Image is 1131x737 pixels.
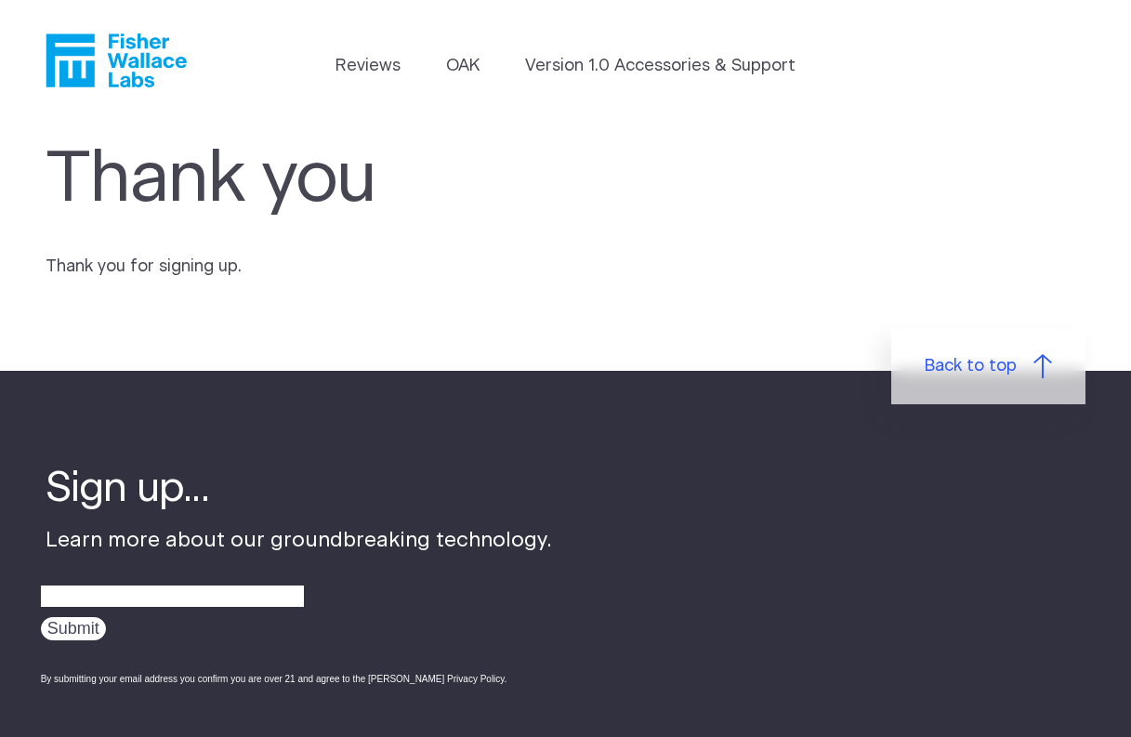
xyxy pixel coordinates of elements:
a: OAK [446,54,480,79]
a: Fisher Wallace [46,33,187,87]
h4: Sign up... [46,461,552,517]
a: Version 1.0 Accessories & Support [525,54,796,79]
div: Learn more about our groundbreaking technology. [46,461,552,703]
span: Thank you for signing up. [46,258,242,275]
div: By submitting your email address you confirm you are over 21 and agree to the [PERSON_NAME] Priva... [41,672,552,686]
a: Back to top [891,329,1085,404]
input: Submit [41,617,106,640]
h1: Thank you [46,138,789,220]
span: Back to top [925,354,1017,379]
a: Reviews [335,54,401,79]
